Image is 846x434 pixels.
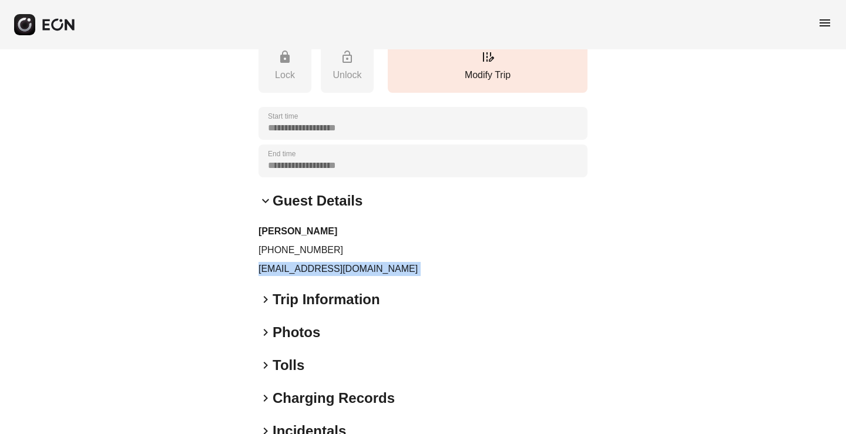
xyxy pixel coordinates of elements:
[273,389,395,408] h2: Charging Records
[818,16,832,30] span: menu
[388,44,587,93] button: Modify Trip
[258,243,587,257] p: [PHONE_NUMBER]
[258,262,587,276] p: [EMAIL_ADDRESS][DOMAIN_NAME]
[258,391,273,405] span: keyboard_arrow_right
[481,50,495,64] span: edit_road
[258,325,273,339] span: keyboard_arrow_right
[394,68,582,82] p: Modify Trip
[258,194,273,208] span: keyboard_arrow_down
[258,292,273,307] span: keyboard_arrow_right
[258,358,273,372] span: keyboard_arrow_right
[258,224,587,238] h3: [PERSON_NAME]
[273,290,380,309] h2: Trip Information
[273,191,362,210] h2: Guest Details
[273,356,304,375] h2: Tolls
[273,323,320,342] h2: Photos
